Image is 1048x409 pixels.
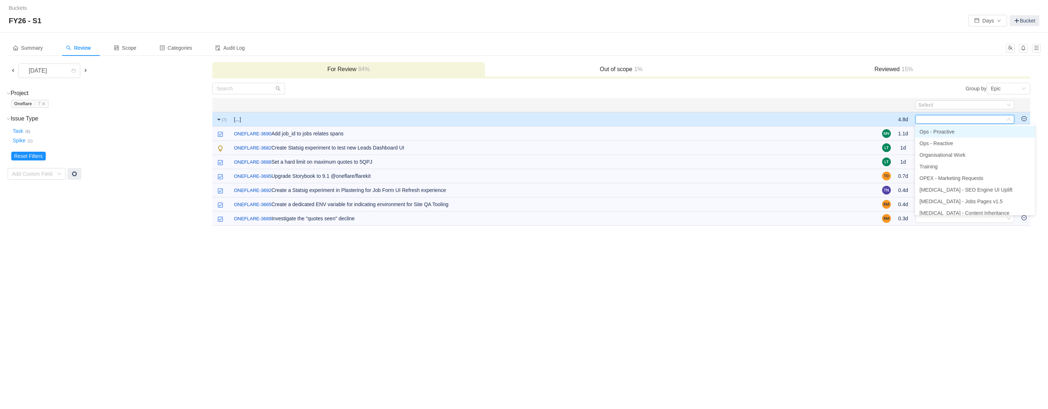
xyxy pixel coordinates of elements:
span: [MEDICAL_DATA] - Jobs Pages v1.5 [919,199,1003,204]
a: ONEFLARE-3682 [234,144,271,152]
i: icon: down [7,91,11,95]
span: Scope [114,45,136,51]
span: Ops - Reactive [919,140,953,146]
span: Ops - Proactive [919,129,954,135]
button: icon: menu [1032,44,1041,53]
i: icon: profile [160,45,165,50]
a: Bucket [1010,15,1039,26]
small: (1) [28,139,33,143]
small: (7) [222,118,227,122]
td: Upgrade Storybook to 9.1 @oneflare/flarekit [230,169,878,183]
button: Reset Filters [11,152,46,160]
span: Training [919,164,938,169]
button: icon: team [1006,44,1015,53]
img: MV [882,129,891,138]
td: 1d [894,155,912,169]
input: Search [212,83,285,94]
i: icon: audit [215,45,220,50]
h3: For Review [216,66,481,73]
span: FY26 - S1 [9,15,46,26]
img: LT [882,143,891,152]
td: Create Statsig experiment to test new Leads Dashboard UI [230,141,878,155]
span: 1% [632,66,643,72]
img: 10318 [217,216,223,222]
span: 84% [356,66,370,72]
div: Select [918,101,1002,109]
td: Create a dedicated ENV variable for indicating environment for Site QA Tooling [230,197,878,212]
span: 15% [900,66,913,72]
div: [DATE] [23,64,54,78]
img: 11001 [217,146,223,151]
h3: Out of scope [489,66,754,73]
td: [...] [230,112,878,127]
a: ONEFLARE-3695 [234,173,271,180]
i: icon: minus-circle [1022,215,1027,220]
button: icon: bell [1019,44,1028,53]
img: 10318 [217,131,223,137]
i: icon: down [1007,117,1011,122]
td: 0.4d [894,183,912,197]
span: Audit Log [215,45,245,51]
i: icon: down [7,117,11,121]
td: 4.8d [894,112,912,127]
button: Task [11,125,25,137]
div: Group by [621,83,1030,94]
img: 10318 [217,188,223,194]
div: Epic [991,83,1001,94]
img: 10318 [217,202,223,208]
span: Organisational Work [919,152,966,158]
span: Review [66,45,91,51]
td: Set a hard limit on maximum quotes to 5QPJ [230,155,878,169]
a: ONEFLARE-3689 [234,215,271,222]
span: Categories [160,45,192,51]
td: 0.3d [894,212,912,226]
i: icon: down [1022,86,1026,91]
span: 7 [38,101,41,106]
td: 0.7d [894,169,912,183]
button: icon: calendarDaysicon: down [969,15,1007,26]
img: RM [882,200,891,209]
a: ONEFLARE-3665 [234,201,271,208]
img: TN [882,186,891,195]
a: ONEFLARE-3690 [234,130,271,138]
h3: Reviewed [761,66,1027,73]
i: icon: control [114,45,119,50]
span: expand [216,116,222,122]
span: OPEX - Marketing Requests [919,175,983,181]
img: 10318 [217,174,223,180]
td: 1d [894,141,912,155]
small: (6) [25,129,30,134]
img: 10318 [217,160,223,165]
i: icon: search [66,45,71,50]
img: TD [882,172,891,180]
a: Buckets [9,5,27,11]
span: Summary [13,45,43,51]
i: icon: down [57,172,61,177]
h3: Project [11,90,212,97]
i: icon: calendar [72,69,76,74]
td: Add job_id to jobs relates spans [230,127,878,141]
td: Investigate the "quotes seen" decline [230,212,878,226]
span: [MEDICAL_DATA] - SEO Engine UI Uplift [919,187,1012,193]
i: icon: minus-circle [1022,116,1027,121]
h3: Issue Type [11,115,212,122]
div: Add Custom Field [12,170,53,177]
strong: Oneflare [14,101,32,106]
a: ONEFLARE-3688 [234,159,271,166]
td: 0.4d [894,197,912,212]
i: icon: search [276,86,281,91]
i: icon: close [42,102,45,106]
a: ONEFLARE-3692 [234,187,271,194]
td: 1.1d [894,127,912,141]
button: Spike [11,135,28,147]
img: LT [882,158,891,166]
i: icon: home [13,45,18,50]
span: [MEDICAL_DATA] - Content Inheritance [919,210,1010,216]
i: icon: down [1007,103,1011,108]
i: icon: down [1007,216,1011,221]
td: Create a Statsig experiment in Plastering for Job Form UI Refresh experience [230,183,878,197]
img: RM [882,214,891,223]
